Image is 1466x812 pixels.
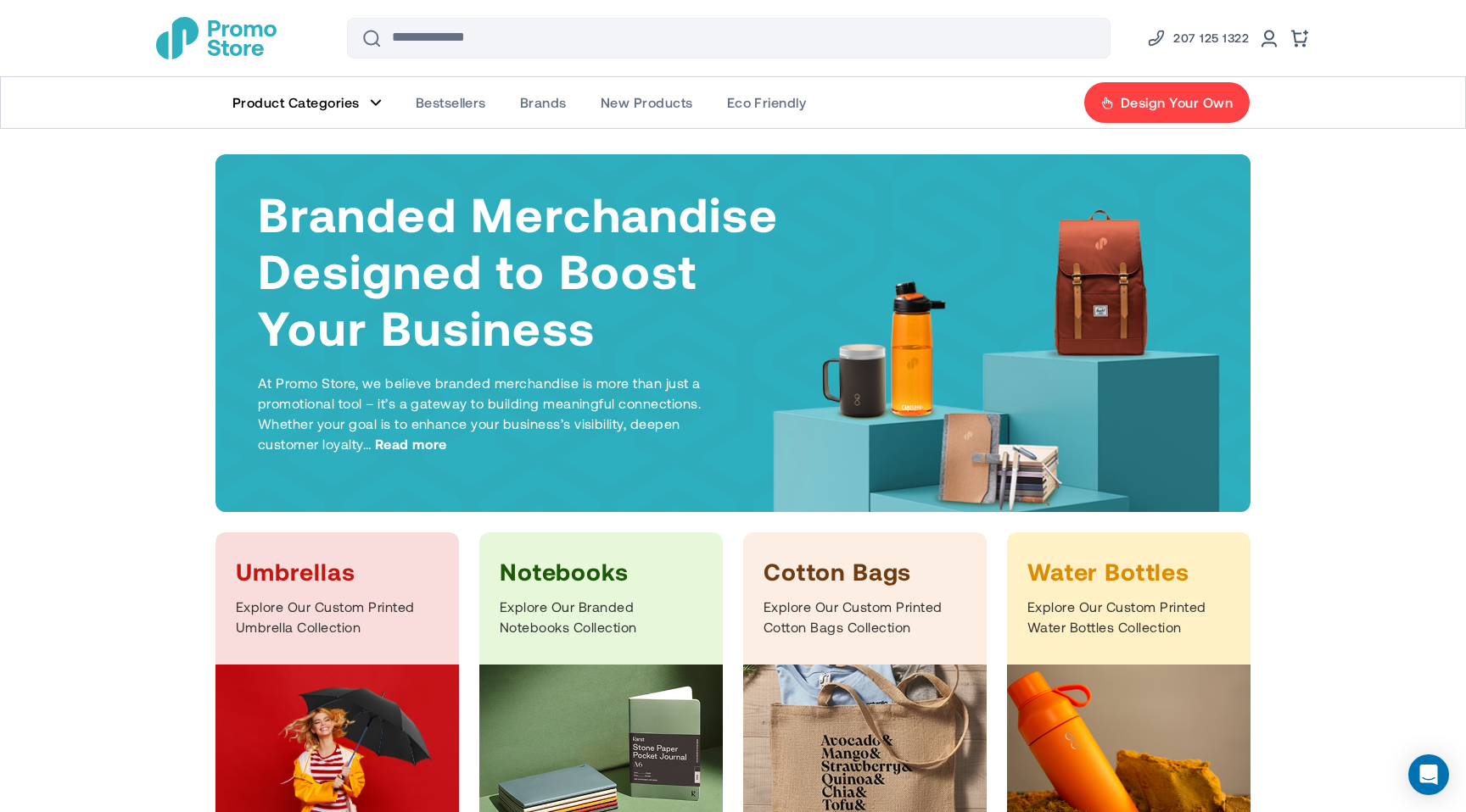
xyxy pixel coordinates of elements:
[232,94,360,111] span: Product Categories
[1408,754,1449,795] div: Open Intercom Messenger
[520,94,567,111] span: Brands
[764,597,966,637] p: Explore Our Custom Printed Cotton Bags Collection
[375,434,447,454] span: Read more
[1173,28,1249,48] span: 207 125 1322
[1027,556,1230,587] h3: Water Bottles
[156,17,277,59] a: store logo
[1027,597,1230,637] p: Explore Our Custom Printed Water Bottles Collection
[156,17,277,59] img: Promotional Merchandise
[601,94,693,111] span: New Products
[727,94,807,111] span: Eco Friendly
[500,556,702,587] h3: Notebooks
[258,375,701,452] span: At Promo Store, we believe branded merchandise is more than just a promotional tool – it’s a gate...
[236,597,439,637] p: Explore Our Custom Printed Umbrella Collection
[762,203,1237,546] img: Products
[1121,94,1233,111] span: Design Your Own
[416,94,486,111] span: Bestsellers
[258,185,781,356] h1: Branded Merchandise Designed to Boost Your Business
[500,597,702,637] p: Explore Our Branded Notebooks Collection
[1146,28,1249,48] a: Phone
[236,556,439,587] h3: Umbrellas
[764,556,966,587] h3: Cotton Bags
